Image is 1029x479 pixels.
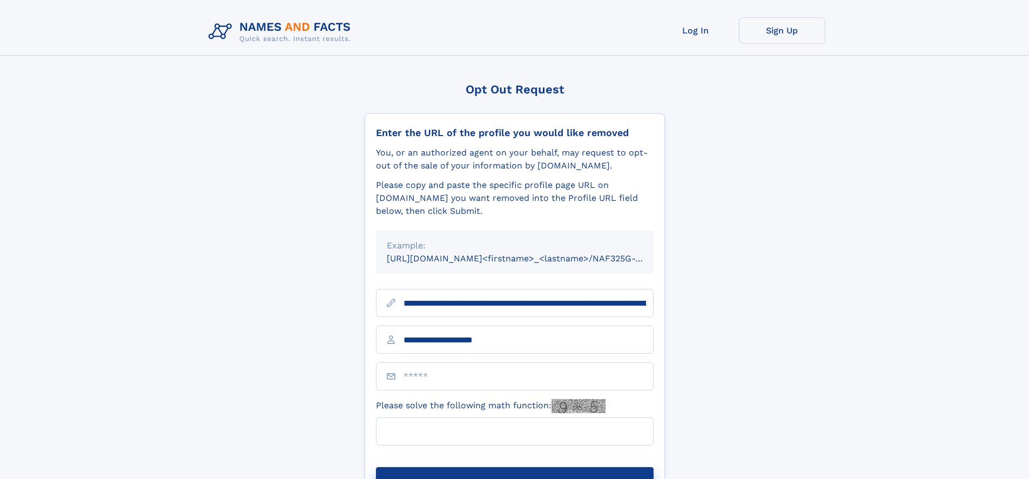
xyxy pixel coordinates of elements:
[387,253,674,264] small: [URL][DOMAIN_NAME]<firstname>_<lastname>/NAF325G-xxxxxxxx
[376,127,654,139] div: Enter the URL of the profile you would like removed
[739,17,825,44] a: Sign Up
[653,17,739,44] a: Log In
[387,239,643,252] div: Example:
[376,179,654,218] div: Please copy and paste the specific profile page URL on [DOMAIN_NAME] you want removed into the Pr...
[376,146,654,172] div: You, or an authorized agent on your behalf, may request to opt-out of the sale of your informatio...
[376,399,606,413] label: Please solve the following math function:
[365,83,665,96] div: Opt Out Request
[204,17,360,46] img: Logo Names and Facts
